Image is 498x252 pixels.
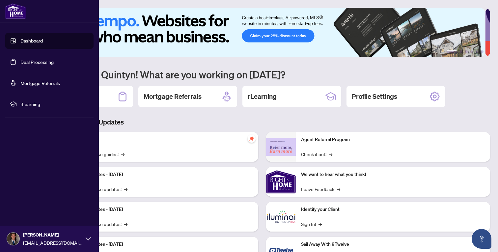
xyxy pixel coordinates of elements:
[23,239,82,246] span: [EMAIL_ADDRESS][DOMAIN_NAME]
[20,38,43,44] a: Dashboard
[69,241,253,248] p: Platform Updates - [DATE]
[20,59,54,65] a: Deal Processing
[352,92,397,101] h2: Profile Settings
[248,135,256,143] span: pushpin
[266,202,296,232] img: Identify your Client
[301,136,485,143] p: Agent Referral Program
[23,231,82,238] span: [PERSON_NAME]
[34,8,485,57] img: Slide 0
[144,92,202,101] h2: Mortgage Referrals
[124,185,127,193] span: →
[460,50,462,53] button: 2
[301,206,485,213] p: Identify your Client
[34,68,490,81] h1: Welcome back Quintyn! What are you working on [DATE]?
[301,171,485,178] p: We want to hear what you think!
[470,50,473,53] button: 4
[5,3,26,19] img: logo
[121,151,124,158] span: →
[301,241,485,248] p: Sail Away With 8Twelve
[301,151,332,158] a: Check it out!→
[301,220,322,228] a: Sign In!→
[7,233,19,245] img: Profile Icon
[318,220,322,228] span: →
[20,100,89,108] span: rLearning
[301,185,340,193] a: Leave Feedback→
[481,50,484,53] button: 6
[34,118,490,127] h3: Brokerage & Industry Updates
[266,167,296,197] img: We want to hear what you think!
[266,138,296,156] img: Agent Referral Program
[465,50,468,53] button: 3
[447,50,457,53] button: 1
[248,92,277,101] h2: rLearning
[329,151,332,158] span: →
[20,80,60,86] a: Mortgage Referrals
[69,206,253,213] p: Platform Updates - [DATE]
[476,50,478,53] button: 5
[69,171,253,178] p: Platform Updates - [DATE]
[124,220,127,228] span: →
[472,229,491,249] button: Open asap
[69,136,253,143] p: Self-Help
[337,185,340,193] span: →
